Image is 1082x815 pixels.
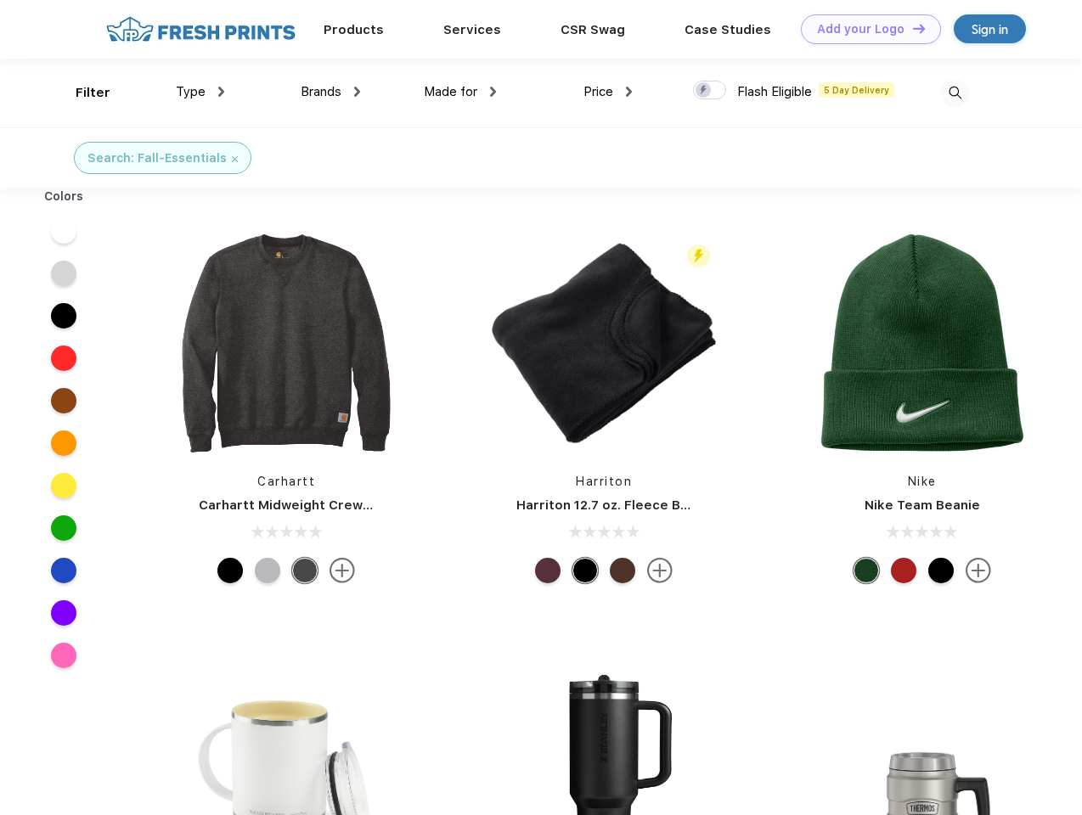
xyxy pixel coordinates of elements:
div: University Red [891,558,916,583]
span: Brands [301,84,341,99]
a: Sign in [954,14,1026,43]
div: Burgundy [535,558,561,583]
div: Carbon Heather [292,558,318,583]
span: Made for [424,84,477,99]
div: Sign in [972,20,1008,39]
img: dropdown.png [218,87,224,97]
img: more.svg [330,558,355,583]
span: 5 Day Delivery [819,82,894,98]
a: Carhartt [257,475,315,488]
img: filter_cancel.svg [232,156,238,162]
div: Black [572,558,598,583]
div: Add your Logo [817,22,904,37]
a: Harriton 12.7 oz. Fleece Blanket [516,497,721,513]
div: Search: Fall-Essentials [87,149,227,167]
div: Black [928,558,954,583]
a: Products [324,22,384,37]
img: more.svg [966,558,991,583]
img: DT [913,24,925,33]
img: dropdown.png [490,87,496,97]
img: dropdown.png [626,87,632,97]
img: more.svg [647,558,673,583]
a: Nike [908,475,937,488]
img: desktop_search.svg [941,79,969,107]
div: Black [217,558,243,583]
div: Filter [76,83,110,103]
div: Heather Grey [255,558,280,583]
img: func=resize&h=266 [173,230,399,456]
span: Type [176,84,206,99]
img: flash_active_toggle.svg [687,244,710,267]
img: fo%20logo%202.webp [101,14,301,44]
span: Flash Eligible [737,84,812,99]
img: func=resize&h=266 [809,230,1035,456]
a: Carhartt Midweight Crewneck Sweatshirt [199,497,469,513]
div: Cocoa [610,558,635,583]
div: Gorge Green [854,558,879,583]
span: Price [583,84,613,99]
a: Nike Team Beanie [865,497,980,513]
a: Harriton [576,475,632,488]
img: dropdown.png [354,87,360,97]
div: Colors [31,188,97,205]
img: func=resize&h=266 [491,230,717,456]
